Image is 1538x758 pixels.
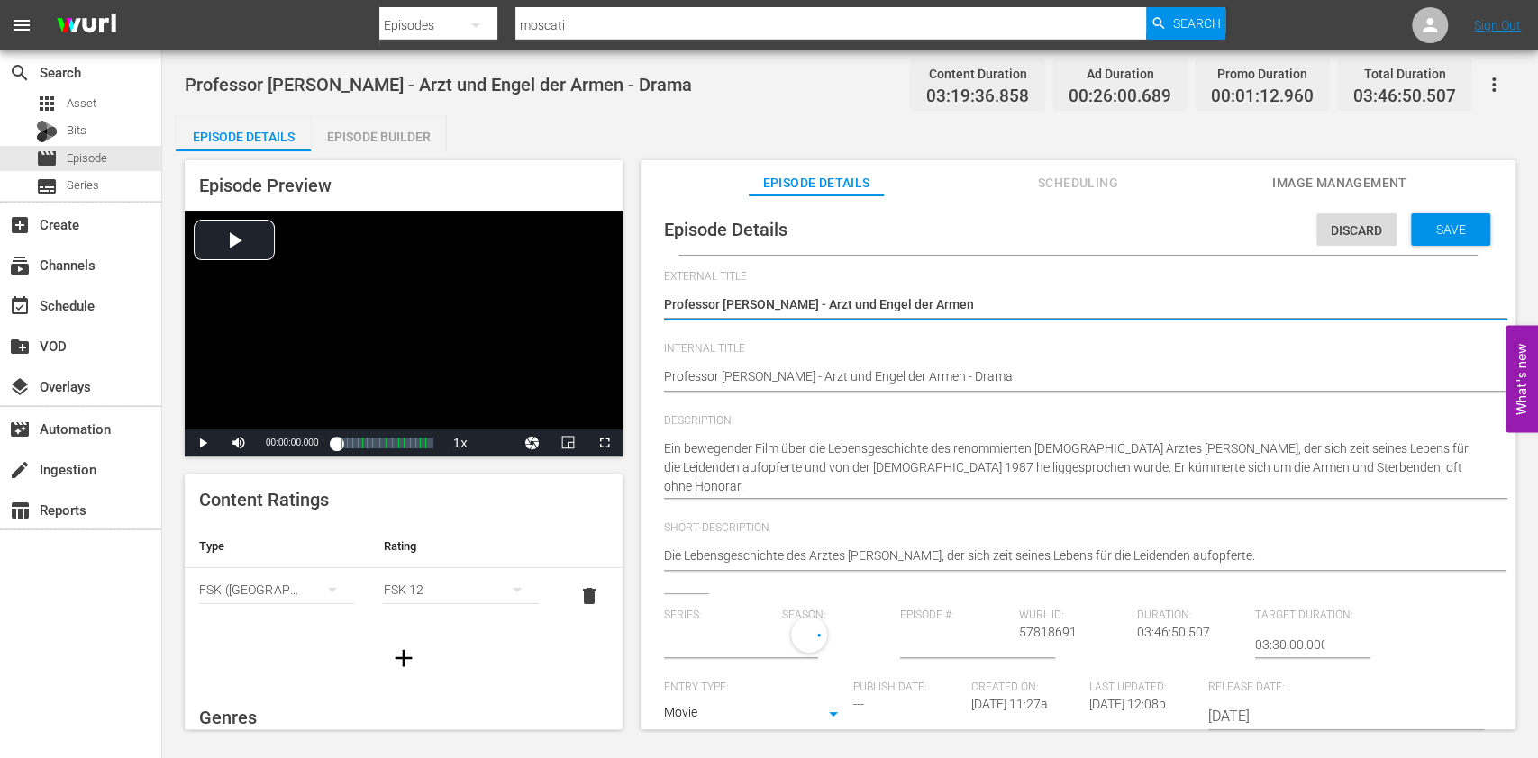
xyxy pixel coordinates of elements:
button: Search [1146,7,1225,40]
button: Play [185,429,221,456]
span: [DATE] 11:27a [971,697,1048,711]
button: Open Feedback Widget [1506,326,1538,433]
span: Search [1172,7,1220,40]
div: FSK 12 [383,564,538,615]
div: Total Duration [1353,61,1456,86]
button: Discard [1316,213,1397,246]
span: Reports [9,500,31,521]
span: Channels [9,255,31,276]
span: Duration: [1137,609,1246,623]
div: Content Duration [926,61,1029,86]
button: Episode Details [176,115,311,151]
span: Episode Details [749,172,884,194]
span: 03:46:50.507 [1137,625,1210,639]
div: Progress Bar [336,438,432,448]
span: Automation [9,419,31,440]
textarea: Die Lebensgeschichte des Arztes [PERSON_NAME], der sich zeit seines Lebens für die Leidenden aufo... [664,546,1483,568]
div: Promo Duration [1211,61,1314,86]
span: Scheduling [1010,172,1145,194]
button: Mute [221,429,257,456]
span: [DATE] 12:08p [1089,697,1166,711]
span: Ingestion [9,459,31,481]
span: Asset [36,93,58,114]
span: External Title [664,270,1483,284]
span: Episode #: [900,609,1009,623]
span: Content Ratings [199,489,329,510]
span: Asset [67,95,96,113]
th: Type [185,525,369,568]
button: Playback Rate [442,429,478,456]
textarea: Ein bewegender Film über die Lebensgeschichte des renommierten [DEMOGRAPHIC_DATA] Arztes [PERSON_... [664,439,1483,496]
span: Search [9,62,31,84]
span: Episode [67,149,107,167]
button: Jump To Time [514,429,551,456]
span: Series [36,176,58,197]
span: Episode [36,148,58,169]
span: Series [67,176,99,194]
span: 00:00:00.000 [266,438,318,447]
span: Episode Preview [199,175,332,196]
div: Movie [664,702,844,729]
button: Fullscreen [587,429,623,456]
span: Created On: [971,681,1080,695]
span: Create [9,214,31,236]
span: Last Updated: [1089,681,1198,695]
button: Picture-in-Picture [551,429,587,456]
span: Season: [782,609,891,623]
span: Professor [PERSON_NAME] - Arzt und Engel der Armen - Drama [185,74,692,95]
span: 03:19:36.858 [926,86,1029,107]
span: Wurl ID: [1019,609,1128,623]
textarea: Professor [PERSON_NAME] - Arzt und Engel der Armen - Drama [664,367,1483,389]
span: Genres [199,707,257,728]
span: Publish Date: [853,681,962,695]
img: ans4CAIJ8jUAAAAAAAAAAAAAAAAAAAAAAAAgQb4GAAAAAAAAAAAAAAAAAAAAAAAAJMjXAAAAAAAAAAAAAAAAAAAAAAAAgAT5G... [43,5,130,47]
div: Ad Duration [1069,61,1171,86]
th: Rating [369,525,552,568]
span: menu [11,14,32,36]
span: Schedule [9,295,31,317]
div: Episode Details [176,115,311,158]
span: delete [578,585,600,607]
span: Internal Title [664,342,1483,356]
table: simple table [185,525,623,624]
div: Episode Builder [311,115,446,158]
span: 00:26:00.689 [1069,86,1171,107]
span: 03:46:50.507 [1353,86,1456,107]
span: Overlays [9,376,31,398]
span: Image Management [1272,172,1407,194]
span: --- [853,697,864,711]
button: Episode Builder [311,115,446,151]
span: Short Description [664,521,1483,536]
span: 57818691 [1019,625,1077,639]
span: Bits [67,122,86,140]
span: Save [1422,222,1480,237]
button: Save [1411,213,1490,246]
span: Release Date: [1208,681,1439,695]
span: Episode Details [664,219,787,240]
div: FSK ([GEOGRAPHIC_DATA]) [199,564,354,615]
div: Bits [36,121,58,142]
span: Series: [664,609,773,623]
span: Discard [1316,223,1397,238]
span: Entry Type: [664,681,844,695]
a: Sign Out [1474,18,1521,32]
button: delete [568,574,611,618]
span: Target Duration: [1255,609,1364,623]
span: 00:01:12.960 [1211,86,1314,107]
span: VOD [9,336,31,357]
textarea: Professor [PERSON_NAME] - Arzt und Engel der Armen [664,295,1483,317]
div: Video Player [185,211,623,456]
span: Description [664,414,1483,429]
